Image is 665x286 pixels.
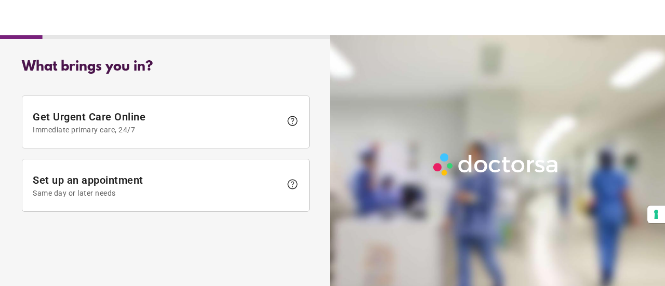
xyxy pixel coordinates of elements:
span: Set up an appointment [33,174,281,197]
span: Same day or later needs [33,189,281,197]
span: Get Urgent Care Online [33,111,281,134]
button: Your consent preferences for tracking technologies [647,206,665,223]
img: Logo-Doctorsa-trans-White-partial-flat.png [430,149,563,179]
span: help [286,115,299,127]
span: help [286,178,299,190]
span: Immediate primary care, 24/7 [33,126,281,134]
div: What brings you in? [22,59,310,75]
